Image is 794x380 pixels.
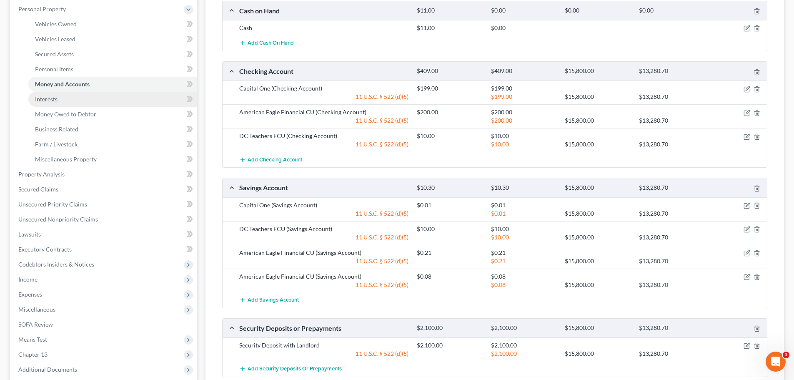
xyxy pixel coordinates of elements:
a: Unsecured Nonpriority Claims [12,212,197,227]
div: 11 U.S.C. § 522 (d)(5) [235,209,413,218]
div: $10.00 [487,225,561,233]
div: $2,100.00 [487,324,561,332]
div: $15,800.00 [561,257,634,265]
div: $200.00 [487,116,561,125]
span: Chapter 13 [18,351,48,358]
span: Lawsuits [18,231,41,238]
div: Capital One (Checking Account) [235,84,413,93]
div: $0.21 [487,249,561,257]
div: $13,280.70 [635,67,709,75]
a: Miscellaneous Property [28,152,197,167]
a: SOFA Review [12,317,197,332]
span: Vehicles Leased [35,35,75,43]
div: 11 U.S.C. § 522 (d)(5) [235,233,413,242]
a: Property Analysis [12,167,197,182]
div: $10.30 [413,184,486,192]
span: Executory Contracts [18,246,72,253]
div: $0.01 [487,201,561,209]
div: $0.08 [487,272,561,281]
span: Unsecured Priority Claims [18,201,87,208]
div: Capital One (Savings Account) [235,201,413,209]
div: DC Teachers FCU (Checking Account) [235,132,413,140]
div: $15,800.00 [561,67,634,75]
span: Additional Documents [18,366,77,373]
div: American Eagle Financial CU (Savings Account) [235,249,413,257]
span: Money Owed to Debtor [35,111,96,118]
a: Interests [28,92,197,107]
div: $13,280.70 [635,93,709,101]
div: $0.08 [413,272,486,281]
span: Vehicles Owned [35,20,77,28]
span: Business Related [35,126,78,133]
div: $199.00 [487,84,561,93]
div: $13,280.70 [635,257,709,265]
button: Add Checking Account [239,152,302,167]
a: Business Related [28,122,197,137]
button: Add Cash on Hand [239,35,294,51]
div: $13,280.70 [635,209,709,218]
div: $15,800.00 [561,184,634,192]
span: Codebtors Insiders & Notices [18,261,94,268]
div: $0.08 [487,281,561,289]
div: $0.00 [635,7,709,15]
div: $0.00 [487,24,561,32]
a: Farm / Livestock [28,137,197,152]
div: Security Deposit with Landlord [235,341,413,350]
div: $409.00 [413,67,486,75]
iframe: Intercom live chat [766,352,786,372]
span: SOFA Review [18,321,53,328]
span: Unsecured Nonpriority Claims [18,216,98,223]
div: $10.00 [487,132,561,140]
div: $2,100.00 [413,324,486,332]
span: Property Analysis [18,171,65,178]
span: 1 [783,352,789,358]
div: $0.01 [413,201,486,209]
span: Interests [35,96,58,103]
button: Add Security Deposits or Prepayments [239,361,342,377]
div: Cash [235,24,413,32]
a: Executory Contracts [12,242,197,257]
span: Add Cash on Hand [248,40,294,47]
div: $2,100.00 [487,341,561,350]
span: Secured Assets [35,50,74,58]
div: DC Teachers FCU (Savings Account) [235,225,413,233]
div: $11.00 [413,7,486,15]
div: $13,280.70 [635,233,709,242]
div: $13,280.70 [635,184,709,192]
div: $10.00 [413,132,486,140]
div: $11.00 [413,24,486,32]
div: $0.00 [487,7,561,15]
div: $200.00 [487,108,561,116]
div: $0.21 [487,257,561,265]
div: 11 U.S.C. § 522 (d)(5) [235,93,413,101]
div: $13,280.70 [635,116,709,125]
div: $15,800.00 [561,116,634,125]
span: Means Test [18,336,47,343]
span: Miscellaneous Property [35,156,97,163]
span: Add Savings Account [248,297,299,303]
div: $2,100.00 [413,341,486,350]
div: $0.00 [561,7,634,15]
div: $0.01 [487,209,561,218]
a: Lawsuits [12,227,197,242]
div: $13,280.70 [635,324,709,332]
div: Security Deposits or Prepayments [235,324,413,332]
a: Personal Items [28,62,197,77]
a: Vehicles Leased [28,32,197,47]
span: Personal Items [35,65,73,73]
div: $13,280.70 [635,350,709,358]
span: Income [18,276,38,283]
a: Secured Claims [12,182,197,197]
span: Money and Accounts [35,81,90,88]
a: Money Owed to Debtor [28,107,197,122]
div: $15,800.00 [561,209,634,218]
div: American Eagle Financial CU (Checking Account) [235,108,413,116]
div: $0.21 [413,249,486,257]
span: Miscellaneous [18,306,55,313]
div: $10.00 [413,225,486,233]
div: $10.30 [487,184,561,192]
div: 11 U.S.C. § 522 (d)(5) [235,281,413,289]
div: $10.00 [487,233,561,242]
div: 11 U.S.C. § 522 (d)(5) [235,350,413,358]
div: $15,800.00 [561,350,634,358]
